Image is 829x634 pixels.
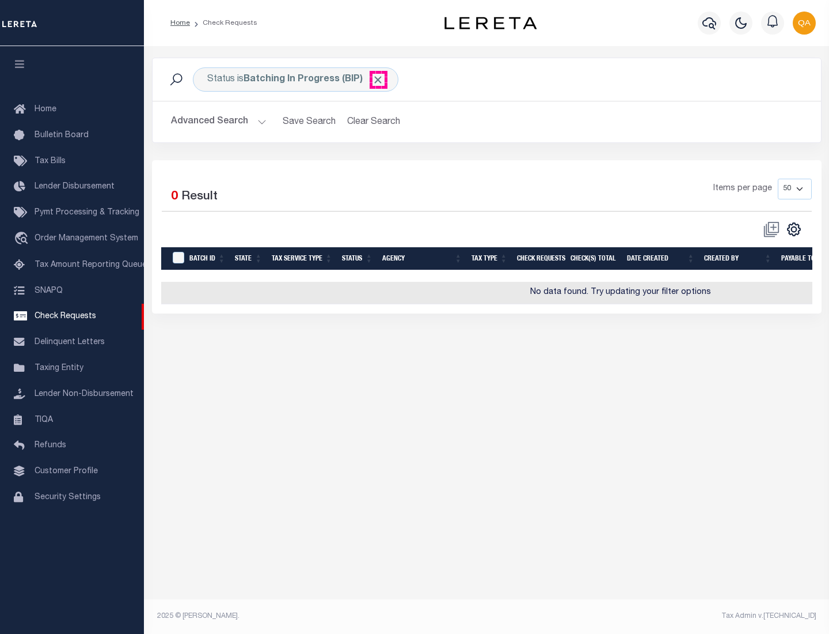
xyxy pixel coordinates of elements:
[190,18,257,28] li: Check Requests
[171,111,267,133] button: Advanced Search
[713,183,772,195] span: Items per page
[372,74,384,86] span: Click to Remove
[35,183,115,191] span: Lender Disbursement
[512,247,566,271] th: Check Requests
[35,209,139,217] span: Pymt Processing & Tracking
[467,247,512,271] th: Tax Type: activate to sort column ascending
[171,191,178,203] span: 0
[267,247,337,271] th: Tax Service Type: activate to sort column ascending
[35,390,134,398] span: Lender Non-Disbursement
[35,364,83,372] span: Taxing Entity
[35,338,105,346] span: Delinquent Letters
[35,105,56,114] span: Home
[193,67,398,92] div: Status is
[14,232,32,247] i: travel_explore
[35,467,98,476] span: Customer Profile
[185,247,230,271] th: Batch Id: activate to sort column ascending
[337,247,378,271] th: Status: activate to sort column ascending
[35,157,66,165] span: Tax Bills
[35,286,63,295] span: SNAPQ
[244,75,384,84] b: Batching In Progress (BIP)
[170,20,190,27] a: Home
[444,17,537,29] img: logo-dark.svg
[566,247,622,271] th: Check(s) Total
[35,441,66,450] span: Refunds
[35,235,138,243] span: Order Management System
[495,611,816,621] div: Tax Admin v.[TECHNICAL_ID]
[149,611,487,621] div: 2025 © [PERSON_NAME].
[35,131,89,139] span: Bulletin Board
[343,111,405,133] button: Clear Search
[378,247,467,271] th: Agency: activate to sort column ascending
[276,111,343,133] button: Save Search
[699,247,777,271] th: Created By: activate to sort column ascending
[35,416,53,424] span: TIQA
[35,312,96,320] span: Check Requests
[181,188,218,206] label: Result
[35,261,147,269] span: Tax Amount Reporting Queue
[230,247,267,271] th: State: activate to sort column ascending
[35,493,101,501] span: Security Settings
[622,247,699,271] th: Date Created: activate to sort column ascending
[793,12,816,35] img: svg+xml;base64,PHN2ZyB4bWxucz0iaHR0cDovL3d3dy53My5vcmcvMjAwMC9zdmciIHBvaW50ZXItZXZlbnRzPSJub25lIi...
